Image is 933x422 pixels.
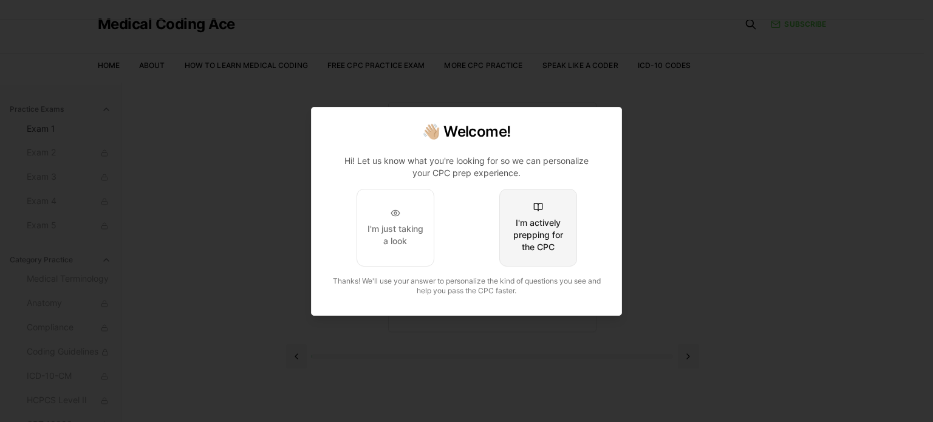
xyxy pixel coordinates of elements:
[333,276,601,295] span: Thanks! We'll use your answer to personalize the kind of questions you see and help you pass the ...
[336,155,597,179] p: Hi! Let us know what you're looking for so we can personalize your CPC prep experience.
[499,189,577,267] button: I'm actively prepping for the CPC
[326,122,607,141] h2: 👋🏼 Welcome!
[357,189,434,267] button: I'm just taking a look
[510,217,567,253] div: I'm actively prepping for the CPC
[367,223,424,247] div: I'm just taking a look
